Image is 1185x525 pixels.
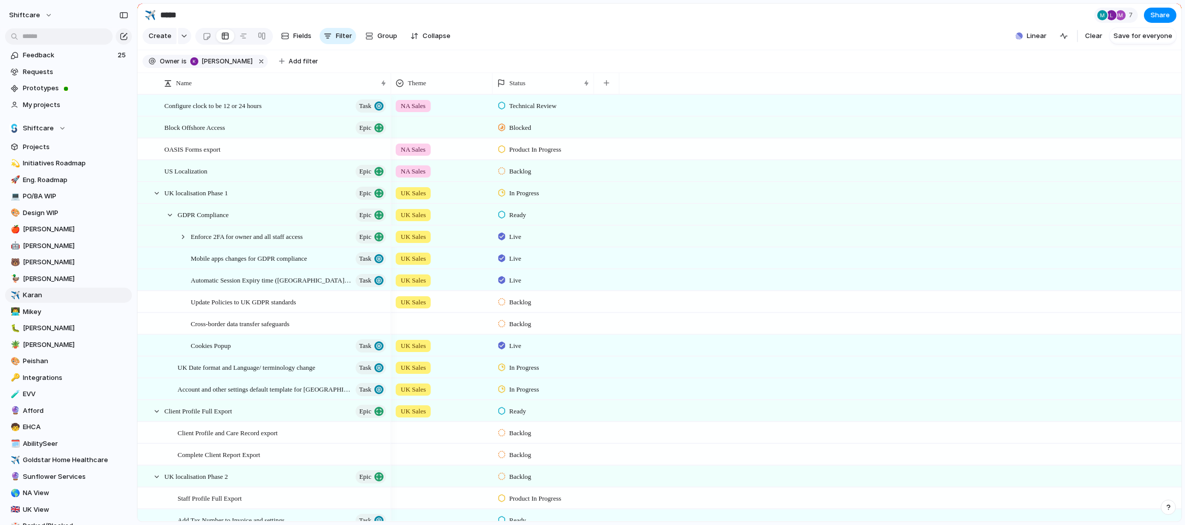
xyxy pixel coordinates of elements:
div: 🗓️ [11,438,18,449]
button: Shiftcare [5,121,132,136]
span: Shiftcare [23,123,54,133]
span: UK Sales [401,275,426,286]
span: Status [509,78,526,88]
span: Goldstar Home Healthcare [23,455,128,465]
div: ✈️ [11,454,18,466]
span: Projects [23,142,128,152]
span: PO/BA WIP [23,191,128,201]
span: NA Sales [401,145,426,155]
span: Epic [359,470,371,484]
div: ✈️Goldstar Home Healthcare [5,452,132,468]
span: Product In Progress [509,145,562,155]
button: Task [356,99,386,113]
button: 🤖 [9,241,19,251]
span: Task [359,361,371,375]
span: Task [359,382,371,397]
span: Mikey [23,307,128,317]
div: 🚀 [11,174,18,186]
span: Backlog [509,472,531,482]
span: Live [509,254,521,264]
button: 🔮 [9,406,19,416]
button: ✈️ [142,7,158,23]
span: Epic [359,404,371,418]
a: 🚀Eng. Roadmap [5,172,132,188]
span: EHCA [23,422,128,432]
button: Filter [320,28,356,44]
span: Create [149,31,171,41]
span: Filter [336,31,352,41]
span: Linear [1027,31,1047,41]
span: Technical Review [509,101,556,111]
span: Epic [359,208,371,222]
a: 🗓️AbilitySeer [5,436,132,451]
div: 🎨Design WIP [5,205,132,221]
span: [PERSON_NAME] [202,57,253,66]
span: UK Sales [401,384,426,395]
a: 🧪EVV [5,387,132,402]
span: UK Sales [401,254,426,264]
div: 🌎NA View [5,485,132,501]
span: NA Sales [401,101,426,111]
button: Group [360,28,402,44]
span: Collapse [423,31,450,41]
a: 🐻[PERSON_NAME] [5,255,132,270]
a: 🔮Afford [5,403,132,418]
div: 🧒 [11,422,18,433]
div: 👨‍💻 [11,306,18,318]
div: 🧒EHCA [5,419,132,435]
span: UK View [23,505,128,515]
span: Group [377,31,397,41]
span: Backlog [509,450,531,460]
button: 🦆 [9,274,19,284]
span: Ready [509,406,526,416]
span: is [182,57,187,66]
span: AbilitySeer [23,439,128,449]
div: 🪴 [11,339,18,351]
a: Feedback25 [5,48,132,63]
div: 🌎 [11,487,18,499]
span: Task [359,99,371,113]
button: ✈️ [9,455,19,465]
span: Live [509,341,521,351]
button: 🔑 [9,373,19,383]
button: Epic [356,187,386,200]
span: Task [359,252,371,266]
a: Requests [5,64,132,80]
span: Fields [293,31,311,41]
button: Epic [356,405,386,418]
span: My projects [23,100,128,110]
button: Add filter [273,54,324,68]
button: 🌎 [9,488,19,498]
div: 🔮 [11,405,18,416]
span: Ready [509,210,526,220]
button: Task [356,383,386,396]
div: 🐻 [11,257,18,268]
span: Epic [359,230,371,244]
button: Epic [356,165,386,178]
div: 🤖[PERSON_NAME] [5,238,132,254]
a: Prototypes [5,81,132,96]
a: 🦆[PERSON_NAME] [5,271,132,287]
button: Create [143,28,177,44]
span: US Localization [164,165,207,177]
span: Sunflower Services [23,472,128,482]
span: Requests [23,67,128,77]
div: 🇬🇧UK View [5,502,132,517]
button: Epic [356,208,386,222]
span: Account and other settings default template for [GEOGRAPHIC_DATA] [178,383,353,395]
a: 🍎[PERSON_NAME] [5,222,132,237]
div: ✈️ [11,290,18,301]
button: 🐛 [9,323,19,333]
a: 💫Initiatives Roadmap [5,156,132,171]
a: 🔑Integrations [5,370,132,386]
span: NA Sales [401,166,426,177]
div: 🦆 [11,273,18,285]
div: 🔑 [11,372,18,383]
span: Task [359,273,371,288]
span: Mobile apps changes for GDPR compliance [191,252,307,264]
button: Linear [1012,28,1051,44]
